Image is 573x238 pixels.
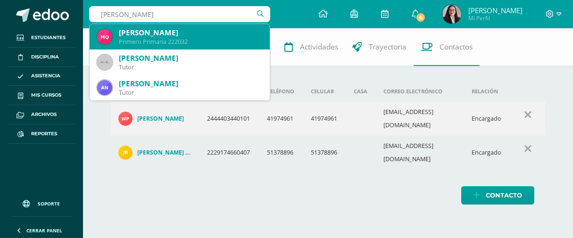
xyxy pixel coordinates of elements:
a: Disciplina [8,48,75,67]
a: Asistencia [8,67,75,86]
div: Tutor [119,63,262,71]
span: Disciplina [31,53,59,61]
a: Reportes [8,124,75,144]
span: Archivos [31,111,57,118]
td: 41974961 [303,102,346,136]
a: Soporte [11,191,72,214]
a: Contacto [461,186,534,205]
a: Archivos [8,105,75,124]
span: 6 [415,12,426,23]
img: 94b8cf9cebe5c7a933b6d4e2cd672713.png [97,29,112,44]
th: Correo electrónico [376,81,465,102]
img: 114ac5e7079dec5651a4abdef8d090a1.png [118,146,133,160]
td: [EMAIL_ADDRESS][DOMAIN_NAME] [376,136,465,170]
td: 41974961 [259,102,303,136]
td: Encargado [465,136,511,170]
span: Soporte [38,200,60,207]
img: f0486021a37a2c6e655fe082e762c786.png [118,112,133,126]
th: Casa [346,81,376,102]
a: Trayectoria [345,28,414,66]
a: [PERSON_NAME] [118,112,192,126]
span: Trayectoria [369,42,407,52]
img: 45x45 [97,55,112,70]
div: [PERSON_NAME] [119,79,262,89]
a: Contactos [414,28,480,66]
span: Contactos [440,42,473,52]
span: Cerrar panel [26,227,62,234]
td: [EMAIL_ADDRESS][DOMAIN_NAME] [376,102,465,136]
img: e273bec5909437e5d5b2daab1002684b.png [442,5,461,24]
a: [PERSON_NAME] Bac [PERSON_NAME] [118,146,192,160]
a: Mis cursos [8,86,75,105]
th: Relación [465,81,511,102]
span: [PERSON_NAME] [468,6,523,15]
a: Actividades [277,28,345,66]
div: [PERSON_NAME] [119,28,262,38]
span: Asistencia [31,72,60,80]
th: Teléfono [259,81,303,102]
td: 51378896 [259,136,303,170]
span: Estudiantes [31,34,66,41]
input: Busca un usuario... [89,6,270,22]
div: Primero Primaria 222032 [119,38,262,46]
img: 4cd9b6d07a2d8819a73dc6a32120552a.png [97,80,112,95]
span: Mis cursos [31,91,61,99]
span: Actividades [300,42,338,52]
span: Reportes [31,130,57,138]
a: Estudiantes [8,28,75,48]
th: Celular [303,81,346,102]
h4: [PERSON_NAME] Bac [PERSON_NAME] [137,149,192,156]
td: 51378896 [303,136,346,170]
div: Tutor [119,89,262,97]
td: 2444403440101 [199,102,259,136]
span: Mi Perfil [468,14,523,22]
div: [PERSON_NAME] [119,53,262,63]
td: 2229174660407 [199,136,259,170]
span: Contacto [486,187,522,204]
td: Encargado [465,102,511,136]
h4: [PERSON_NAME] [137,115,184,123]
